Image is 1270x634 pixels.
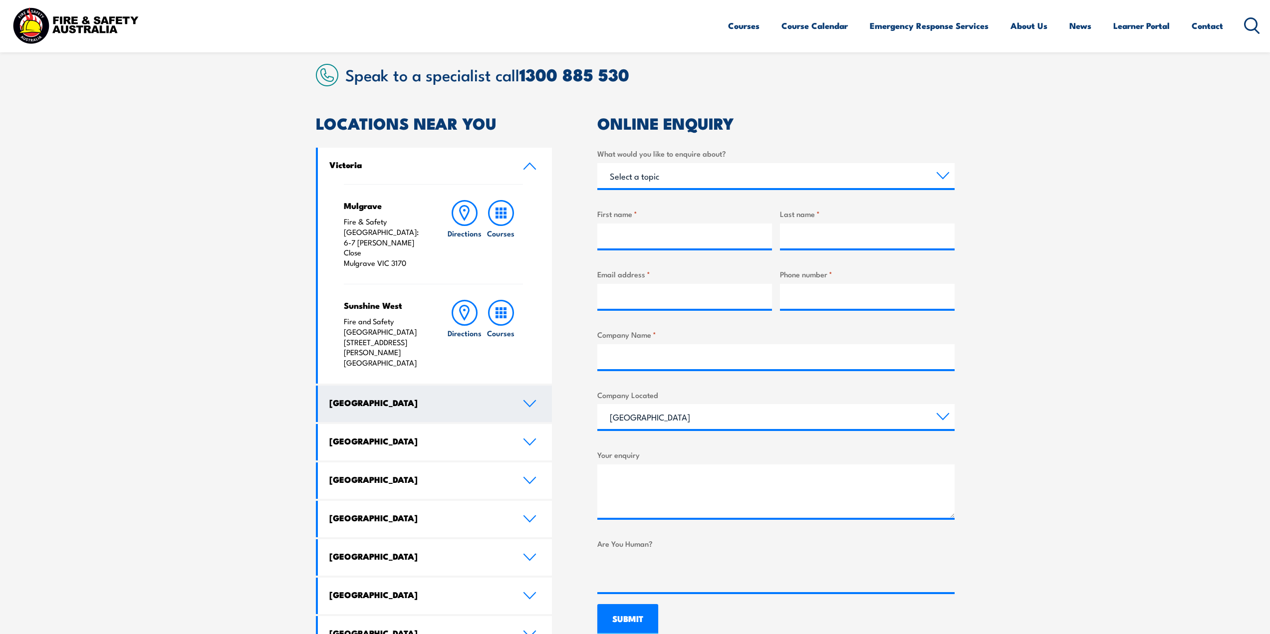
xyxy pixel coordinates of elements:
[597,389,955,401] label: Company Located
[329,397,508,408] h4: [GEOGRAPHIC_DATA]
[329,435,508,446] h4: [GEOGRAPHIC_DATA]
[597,329,955,340] label: Company Name
[728,12,760,39] a: Courses
[318,386,552,422] a: [GEOGRAPHIC_DATA]
[597,449,955,460] label: Your enquiry
[448,328,482,338] h6: Directions
[597,268,772,280] label: Email address
[344,316,427,368] p: Fire and Safety [GEOGRAPHIC_DATA] [STREET_ADDRESS][PERSON_NAME] [GEOGRAPHIC_DATA]
[447,300,483,368] a: Directions
[1113,12,1170,39] a: Learner Portal
[447,200,483,268] a: Directions
[318,539,552,576] a: [GEOGRAPHIC_DATA]
[329,589,508,600] h4: [GEOGRAPHIC_DATA]
[316,116,552,130] h2: LOCATIONS NEAR YOU
[1069,12,1091,39] a: News
[780,268,955,280] label: Phone number
[483,300,519,368] a: Courses
[870,12,989,39] a: Emergency Response Services
[344,200,427,211] h4: Mulgrave
[318,578,552,614] a: [GEOGRAPHIC_DATA]
[1192,12,1223,39] a: Contact
[487,328,514,338] h6: Courses
[448,228,482,238] h6: Directions
[344,216,427,268] p: Fire & Safety [GEOGRAPHIC_DATA]: 6-7 [PERSON_NAME] Close Mulgrave VIC 3170
[597,148,955,159] label: What would you like to enquire about?
[344,300,427,311] h4: Sunshine West
[329,551,508,562] h4: [GEOGRAPHIC_DATA]
[519,61,629,87] a: 1300 885 530
[597,553,749,592] iframe: reCAPTCHA
[318,424,552,460] a: [GEOGRAPHIC_DATA]
[483,200,519,268] a: Courses
[318,501,552,537] a: [GEOGRAPHIC_DATA]
[329,159,508,170] h4: Victoria
[318,462,552,499] a: [GEOGRAPHIC_DATA]
[329,512,508,523] h4: [GEOGRAPHIC_DATA]
[329,474,508,485] h4: [GEOGRAPHIC_DATA]
[780,208,955,219] label: Last name
[345,65,955,83] h2: Speak to a specialist call
[597,116,955,130] h2: ONLINE ENQUIRY
[597,208,772,219] label: First name
[597,538,955,549] label: Are You Human?
[487,228,514,238] h6: Courses
[318,148,552,184] a: Victoria
[1011,12,1047,39] a: About Us
[781,12,848,39] a: Course Calendar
